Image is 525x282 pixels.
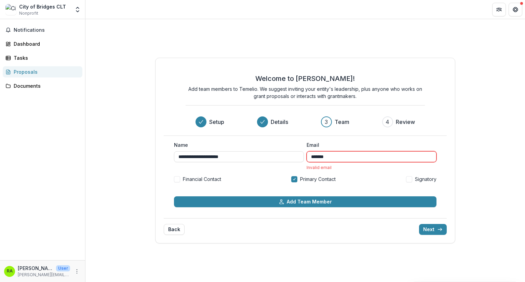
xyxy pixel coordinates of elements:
button: Open entity switcher [73,3,82,16]
div: 4 [386,118,389,126]
button: Back [164,224,185,235]
span: Nonprofit [19,10,38,16]
span: Financial Contact [183,175,221,183]
div: Rebecca Aguilar-Francis [7,269,13,273]
h3: Details [271,118,288,126]
div: City of Bridges CLT [19,3,66,10]
p: User [56,265,70,271]
div: Dashboard [14,40,77,47]
button: Partners [492,3,506,16]
h2: Welcome to [PERSON_NAME]! [255,74,355,83]
h3: Setup [209,118,224,126]
a: Proposals [3,66,82,77]
p: Add team members to Temelio. We suggest inviting your entity's leadership, plus anyone who works ... [186,85,425,100]
button: More [73,267,81,276]
label: Name [174,141,300,149]
span: Notifications [14,27,80,33]
div: Tasks [14,54,77,61]
a: Tasks [3,52,82,64]
p: [PERSON_NAME]-[PERSON_NAME] [18,265,53,272]
a: Documents [3,80,82,91]
h3: Team [335,118,349,126]
img: City of Bridges CLT [5,4,16,15]
div: Documents [14,82,77,89]
button: Add Team Member [174,196,436,207]
h3: Review [396,118,415,126]
div: Proposals [14,68,77,75]
div: Progress [196,116,415,127]
button: Notifications [3,25,82,36]
a: Dashboard [3,38,82,50]
p: [PERSON_NAME][EMAIL_ADDRESS][DOMAIN_NAME] [18,272,70,278]
span: Signatory [415,175,436,183]
div: Invalid email [307,165,436,170]
div: 3 [325,118,328,126]
span: Primary Contact [300,175,336,183]
label: Email [307,141,432,149]
button: Get Help [509,3,522,16]
button: Next [419,224,447,235]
